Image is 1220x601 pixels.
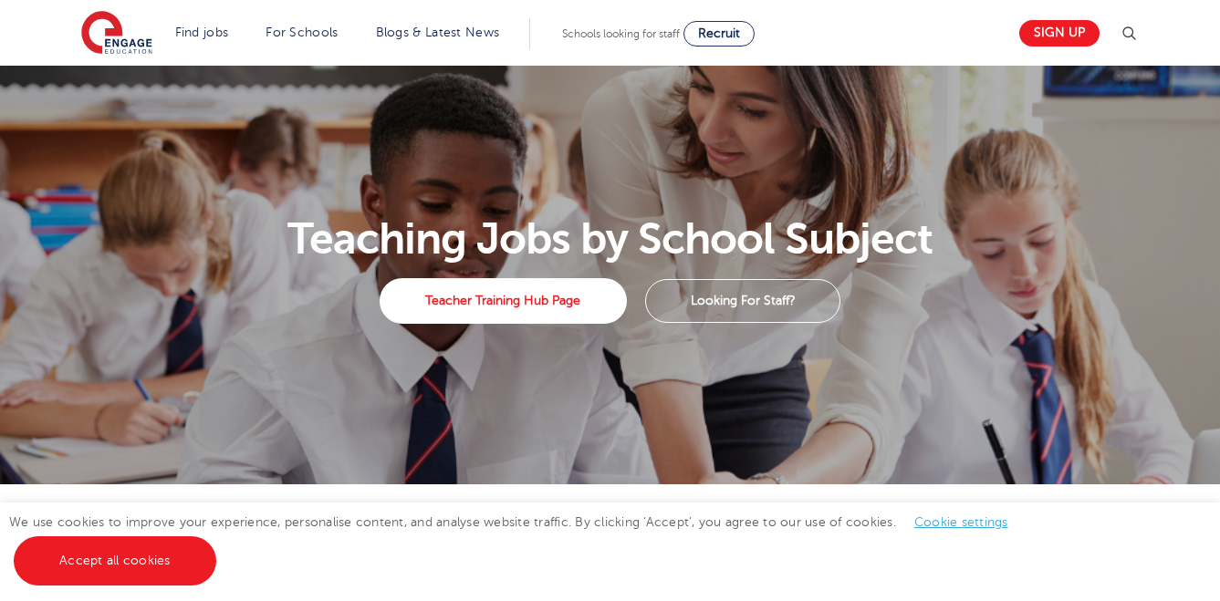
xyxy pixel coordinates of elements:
a: Cookie settings [914,515,1008,529]
span: Schools looking for staff [562,27,680,40]
a: Blogs & Latest News [376,26,500,39]
a: Teacher Training Hub Page [380,278,627,324]
a: Accept all cookies [14,536,216,585]
a: Looking For Staff? [645,279,840,323]
img: Engage Education [81,11,152,57]
a: For Schools [266,26,338,39]
a: Find jobs [175,26,229,39]
a: Sign up [1019,20,1100,47]
span: We use cookies to improve your experience, personalise content, and analyse website traffic. By c... [9,515,1027,567]
a: Recruit [683,21,755,47]
h1: Teaching Jobs by School Subject [70,217,1150,261]
span: Recruit [698,26,740,40]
